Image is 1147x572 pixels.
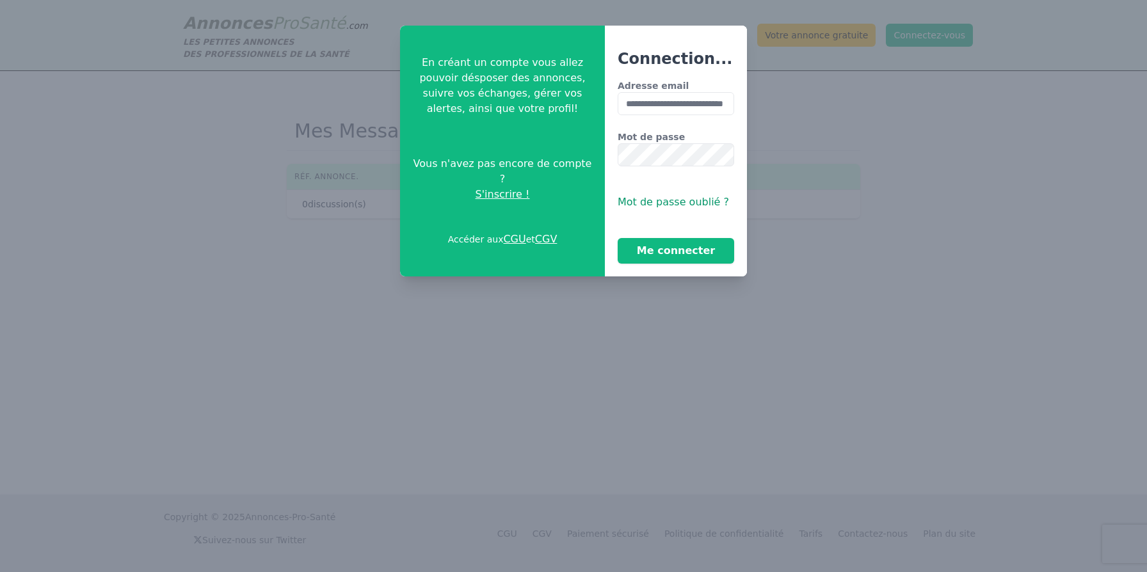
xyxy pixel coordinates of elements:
[618,79,734,92] label: Adresse email
[503,233,525,245] a: CGU
[410,55,595,116] p: En créant un compte vous allez pouvoir désposer des annonces, suivre vos échanges, gérer vos aler...
[618,131,734,143] label: Mot de passe
[448,232,557,247] p: Accéder aux et
[410,156,595,187] span: Vous n'avez pas encore de compte ?
[535,233,557,245] a: CGV
[618,238,734,264] button: Me connecter
[476,187,530,202] span: S'inscrire !
[618,49,734,69] h3: Connection...
[618,196,729,208] span: Mot de passe oublié ?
